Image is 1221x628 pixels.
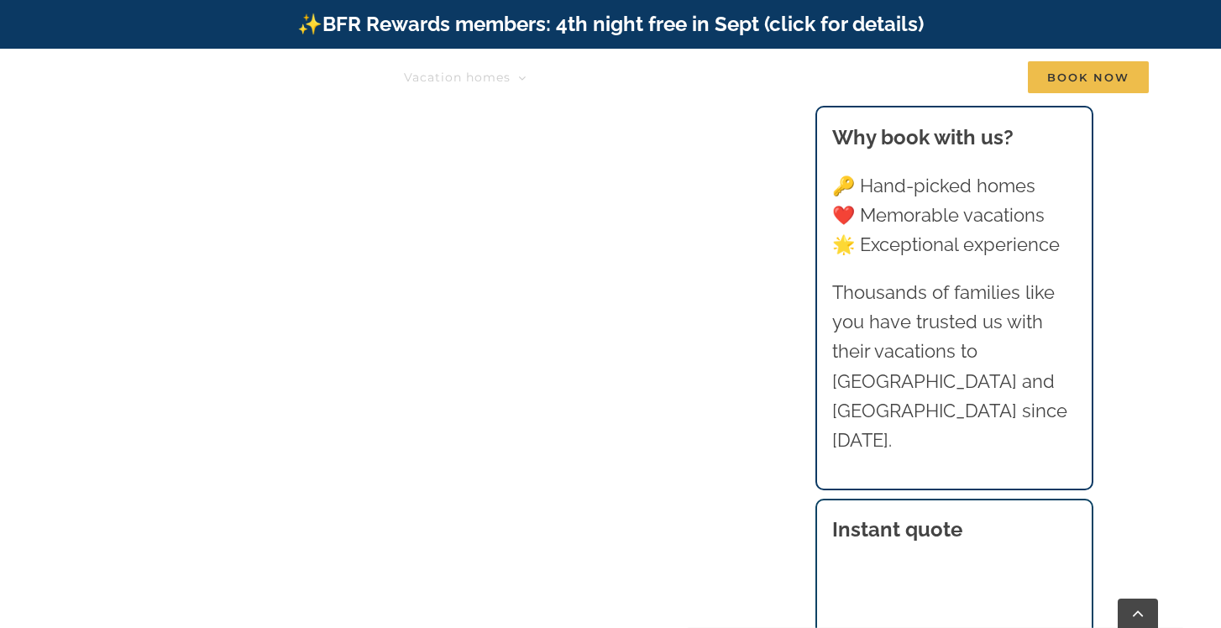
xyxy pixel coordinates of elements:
span: Deals & More [702,71,789,83]
p: 🔑 Hand-picked homes ❤️ Memorable vacations 🌟 Exceptional experience [832,171,1077,260]
a: Deals & More [702,60,805,94]
span: Contact [937,71,990,83]
span: Book Now [1028,61,1149,93]
h3: Why book with us? [832,123,1077,153]
a: Book Now [1028,60,1149,94]
p: Thousands of families like you have trusted us with their vacations to [GEOGRAPHIC_DATA] and [GEO... [832,278,1077,455]
a: Contact [937,60,990,94]
span: About [843,71,883,83]
strong: Instant quote [832,517,962,542]
a: Things to do [564,60,664,94]
span: Things to do [564,71,648,83]
a: ✨BFR Rewards members: 4th night free in Sept (click for details) [297,12,924,36]
a: Vacation homes [404,60,527,94]
a: About [843,60,899,94]
span: Vacation homes [404,71,511,83]
img: Branson Family Retreats Logo [72,65,357,102]
nav: Main Menu [404,60,1149,94]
